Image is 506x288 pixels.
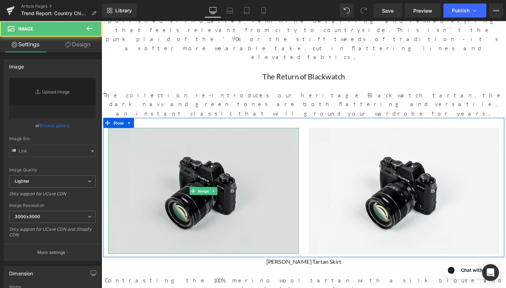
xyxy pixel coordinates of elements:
a: Expand / Collapse [25,102,34,112]
button: More [489,4,503,18]
div: Dimension [9,267,33,276]
a: Laptop [221,4,238,18]
span: Image [18,26,33,32]
div: Image Resolution [9,203,96,208]
strong: The Return of Blackwatch [169,54,256,63]
div: Only support for UCare CDN [9,191,96,201]
button: Redo [357,4,371,18]
span: Publish [452,8,469,13]
div: Image Src [9,136,96,141]
button: Publish [443,4,486,18]
div: Image [9,60,24,70]
a: Tablet [238,4,255,18]
span: Preview [413,7,432,14]
span: Trend Report: Country Chic for AW25 [21,11,89,16]
a: Preview [405,4,441,18]
a: Design [52,37,103,52]
b: Lighter [15,178,30,184]
div: or [9,122,96,129]
span: Library [115,7,132,14]
iframe: Gorgias live chat messenger [355,250,418,274]
button: Undo [340,4,354,18]
strong: [PERSON_NAME] Tartan Skirt [173,249,252,257]
button: More settings [4,244,100,261]
a: Mobile [255,4,272,18]
a: Expand / Collapse [115,175,122,183]
p: More settings [37,249,65,256]
input: Link [9,145,96,157]
div: Image Quality [9,168,96,172]
div: Only support for UCare CDN and Shopify CDN [9,227,96,242]
span: Image [100,175,115,183]
a: Article Pages [21,4,102,9]
a: New Library [102,4,137,18]
span: Row [11,102,25,112]
b: 3000x3000 [15,214,40,219]
div: Open Intercom Messenger [482,264,499,281]
a: Browse gallery [40,119,70,132]
img: Rosa Evergreen Tartan Skirt [218,112,418,245]
a: Desktop [205,4,221,18]
span: Save [382,7,394,14]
